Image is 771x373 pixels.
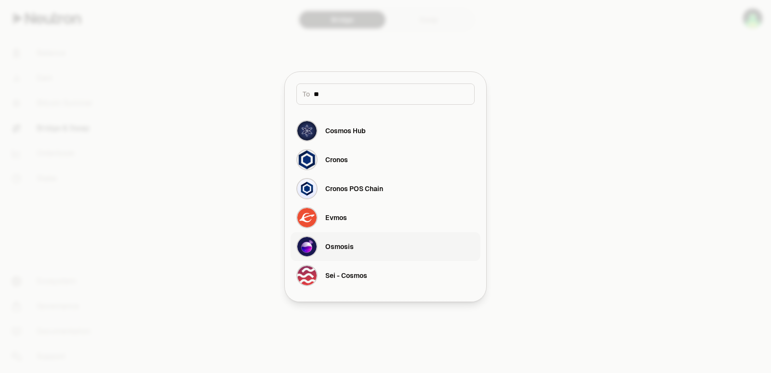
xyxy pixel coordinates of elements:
img: Cronos POS Chain Logo [297,179,317,198]
img: Evmos Logo [297,208,317,227]
button: Cronos POS Chain LogoCronos POS Chain [291,174,480,203]
img: Osmosis Logo [297,237,317,256]
div: Cronos POS Chain [325,184,383,193]
div: Cosmos Hub [325,126,366,136]
button: Osmosis LogoOsmosis [291,232,480,261]
button: Sei - Cosmos LogoSei - Cosmos [291,261,480,290]
div: Evmos [325,213,347,222]
button: Cosmos Hub LogoCosmos Hub [291,116,480,145]
span: To [303,89,310,99]
button: Cronos LogoCronos [291,145,480,174]
div: Osmosis [325,242,354,251]
img: Cronos Logo [297,150,317,169]
div: Sei - Cosmos [325,271,367,280]
img: Sei - Cosmos Logo [297,266,317,285]
div: Cronos [325,155,348,165]
button: Evmos LogoEvmos [291,203,480,232]
img: Cosmos Hub Logo [297,121,317,140]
